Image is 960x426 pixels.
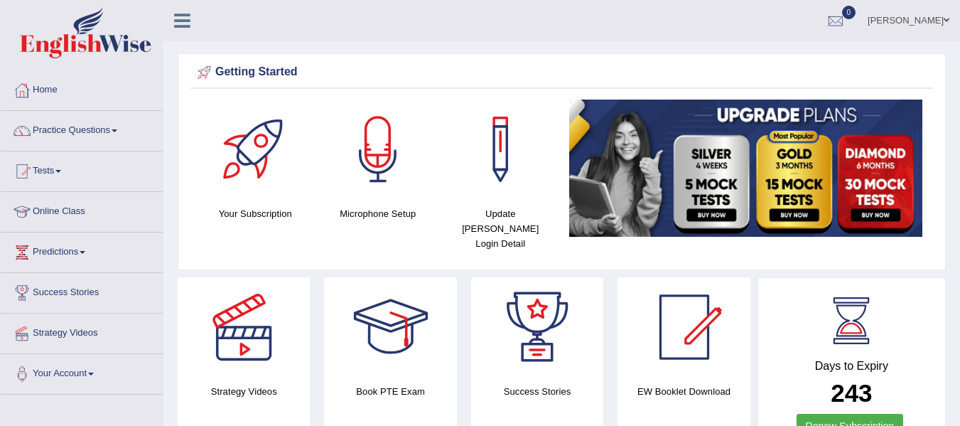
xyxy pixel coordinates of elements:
[1,70,163,106] a: Home
[842,6,856,19] span: 0
[1,151,163,187] a: Tests
[1,111,163,147] a: Practice Questions
[194,62,929,83] div: Getting Started
[617,384,750,399] h4: EW Booklet Download
[1,273,163,309] a: Success Stories
[178,384,310,399] h4: Strategy Videos
[569,100,923,237] img: small5.jpg
[1,192,163,228] a: Online Class
[1,233,163,268] a: Predictions
[201,206,310,221] h4: Your Subscription
[831,379,872,407] b: 243
[774,360,929,373] h4: Days to Expiry
[324,384,456,399] h4: Book PTE Exam
[1,354,163,390] a: Your Account
[471,384,603,399] h4: Success Stories
[324,206,433,221] h4: Microphone Setup
[446,206,555,251] h4: Update [PERSON_NAME] Login Detail
[1,314,163,349] a: Strategy Videos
